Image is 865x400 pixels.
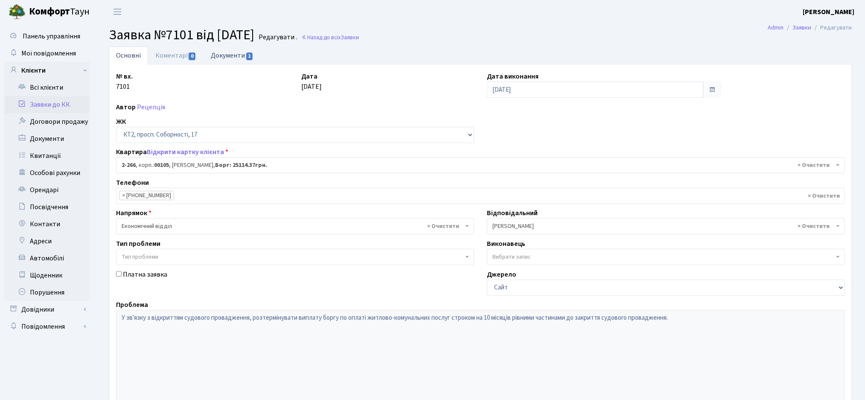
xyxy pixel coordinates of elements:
[798,222,830,231] span: Видалити всі елементи
[123,269,167,280] label: Платна заявка
[4,301,90,318] a: Довідники
[29,5,90,19] span: Таун
[122,161,136,169] b: 2-266
[257,33,297,41] small: Редагувати .
[302,71,318,82] label: Дата
[487,208,538,218] label: Відповідальний
[122,253,158,261] span: Тип проблеми
[755,19,865,37] nav: breadcrumb
[148,47,204,64] a: Коментарі
[204,47,261,64] a: Документи
[122,222,463,231] span: Економічний відділ
[301,33,359,41] a: Назад до всіхЗаявки
[9,3,26,20] img: logo.png
[116,117,126,127] label: ЖК
[116,239,160,249] label: Тип проблеми
[487,269,516,280] label: Джерело
[116,147,228,157] label: Квартира
[246,53,253,60] span: 1
[189,53,195,60] span: 0
[4,284,90,301] a: Порушення
[4,250,90,267] a: Автомобілі
[4,233,90,250] a: Адреси
[4,216,90,233] a: Контакти
[119,191,174,200] li: (050)358-87-65
[116,218,474,234] span: Економічний відділ
[4,113,90,130] a: Договори продажу
[21,49,76,58] span: Мої повідомлення
[487,218,845,234] span: Корчун І.С.
[812,23,852,32] li: Редагувати
[116,178,149,188] label: Телефони
[109,25,254,45] span: Заявка №7101 від [DATE]
[4,79,90,96] a: Всі клієнти
[4,147,90,164] a: Квитанції
[492,253,531,261] span: Вибрати запис
[798,161,830,169] span: Видалити всі елементи
[4,164,90,181] a: Особові рахунки
[110,71,295,98] div: 7101
[116,208,151,218] label: Напрямок
[4,199,90,216] a: Посвідчення
[803,7,855,17] a: [PERSON_NAME]
[147,147,224,157] a: Відкрити картку клієнта
[4,45,90,62] a: Мої повідомлення
[4,267,90,284] a: Щоденник
[487,71,539,82] label: Дата виконання
[116,300,148,310] label: Проблема
[341,33,359,41] span: Заявки
[154,161,169,169] b: 00105
[122,191,125,200] span: ×
[4,318,90,335] a: Повідомлення
[116,157,845,173] span: <b>2-266</b>, корп.: <b>00105</b>, Задорожна Анастасія Сергіївна, <b>Борг: 25114.37грн.</b>
[215,161,267,169] b: Борг: 25114.37грн.
[295,71,481,98] div: [DATE]
[23,32,80,41] span: Панель управління
[109,47,148,64] a: Основні
[4,96,90,113] a: Заявки до КК
[4,28,90,45] a: Панель управління
[4,62,90,79] a: Клієнти
[427,222,459,231] span: Видалити всі елементи
[4,130,90,147] a: Документи
[793,23,812,32] a: Заявки
[808,192,840,200] span: Видалити всі елементи
[487,239,525,249] label: Виконавець
[116,71,133,82] label: № вх.
[4,181,90,199] a: Орендарі
[122,161,834,169] span: <b>2-266</b>, корп.: <b>00105</b>, Задорожна Анастасія Сергіївна, <b>Борг: 25114.37грн.</b>
[29,5,70,18] b: Комфорт
[137,102,165,112] a: Рецепція
[116,102,136,112] label: Автор
[107,5,128,19] button: Переключити навігацію
[492,222,834,231] span: Корчун І.С.
[768,23,784,32] a: Admin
